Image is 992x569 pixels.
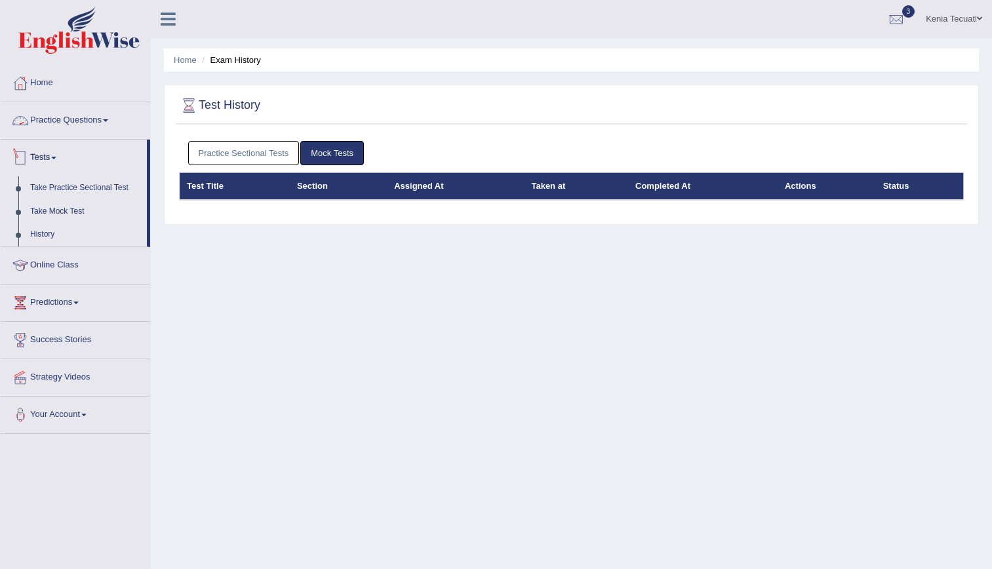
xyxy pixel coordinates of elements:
[1,322,150,355] a: Success Stories
[199,54,261,66] li: Exam History
[1,284,150,317] a: Predictions
[24,200,147,224] a: Take Mock Test
[1,102,150,135] a: Practice Questions
[174,55,197,65] a: Home
[902,5,915,18] span: 3
[290,172,387,200] th: Section
[1,140,147,172] a: Tests
[1,397,150,429] a: Your Account
[180,172,290,200] th: Test Title
[876,172,964,200] th: Status
[1,359,150,392] a: Strategy Videos
[778,172,876,200] th: Actions
[387,172,524,200] th: Assigned At
[524,172,628,200] th: Taken at
[1,247,150,280] a: Online Class
[179,96,260,115] h2: Test History
[1,65,150,98] a: Home
[628,172,778,200] th: Completed At
[188,141,300,165] a: Practice Sectional Tests
[24,176,147,200] a: Take Practice Sectional Test
[24,223,147,246] a: History
[300,141,364,165] a: Mock Tests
